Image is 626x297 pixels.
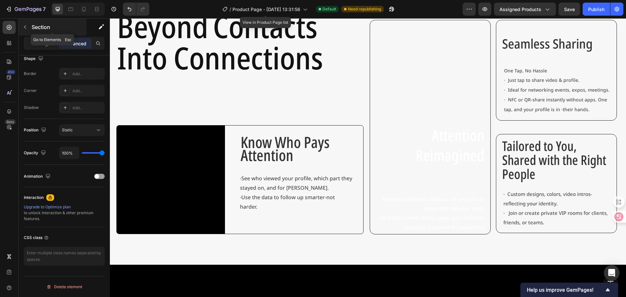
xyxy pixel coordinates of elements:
span: · Join or create private VIP rooms for clients, friends, or teams. [394,191,498,207]
button: Assigned Products [494,3,556,16]
span: · [130,176,131,182]
p: 7 [43,5,46,13]
span: · Ideal for networking events, expos, meetings. [394,68,500,75]
span: · Custom designs, colors, video intros-reflecting your identity. [394,172,482,188]
div: 450 [6,69,16,75]
span: · Just tap to share video & profile. [394,59,469,65]
div: Beta [5,119,16,125]
video: Video [7,107,115,215]
button: Publish [583,3,610,16]
div: Delete element [46,283,82,291]
div: Position [24,126,48,135]
div: Add... [72,88,103,94]
span: Reimagined [306,126,375,147]
div: Corner [24,88,37,94]
div: Add... [72,71,103,77]
div: Opacity [24,149,47,157]
span: Shared with the Right People [392,132,496,165]
span: Save [564,7,575,12]
span: Help us improve GemPages! [527,287,604,293]
span: Assigned Products [499,6,541,13]
div: Add... [72,105,103,111]
div: Open Intercom Messenger [604,265,619,281]
span: Know Who Pays Attention [131,113,220,148]
button: Static [59,124,105,136]
span: Tailored to You, [392,118,467,137]
button: Show survey - Help us improve GemPages! [527,286,612,294]
p: Settings [32,40,51,47]
button: Delete element [24,282,105,292]
span: Product Page - [DATE] 13:31:56 [232,6,300,13]
span: · [130,157,131,163]
span: Default [322,6,336,12]
p: Advanced [64,40,86,47]
div: to unlock Interaction & other premium features. [24,204,105,222]
div: Overlay [260,2,380,216]
div: Animation [24,172,52,181]
div: Upgrade to Optimize plan [24,204,105,210]
span: Need republishing [348,6,381,12]
p: Replace static with motion--15 seconds of video that tell your story Ultra-thin screen draws eyes... [266,176,375,214]
input: Auto [59,147,79,159]
div: Border [24,71,37,77]
span: Seamless Sharing [392,16,483,34]
button: 7 [3,3,49,16]
div: Shape [24,54,45,63]
iframe: Design area [110,18,626,297]
p: Section [32,23,85,31]
span: Attention [322,106,375,127]
p: See who viewed your profile, which part they stayed on, and for [PERSON_NAME]. [130,156,242,174]
p: Use the data to follow up smarter-not harder. [130,174,242,193]
button: Save [559,3,580,16]
span: Into Connections [7,19,213,60]
div: Undo/Redo [123,3,149,16]
span: Static [62,127,73,132]
div: Interaction [24,195,44,200]
span: / [230,6,231,13]
span: One Tap, No Hassle [394,49,437,55]
div: Shadow [24,105,39,111]
div: CSS class [24,235,49,241]
span: · NFC or QR-share instantly without apps. One tap, and your profile is in ·their hands. [394,78,497,94]
div: Publish [588,6,604,13]
div: Background Image [260,2,380,216]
